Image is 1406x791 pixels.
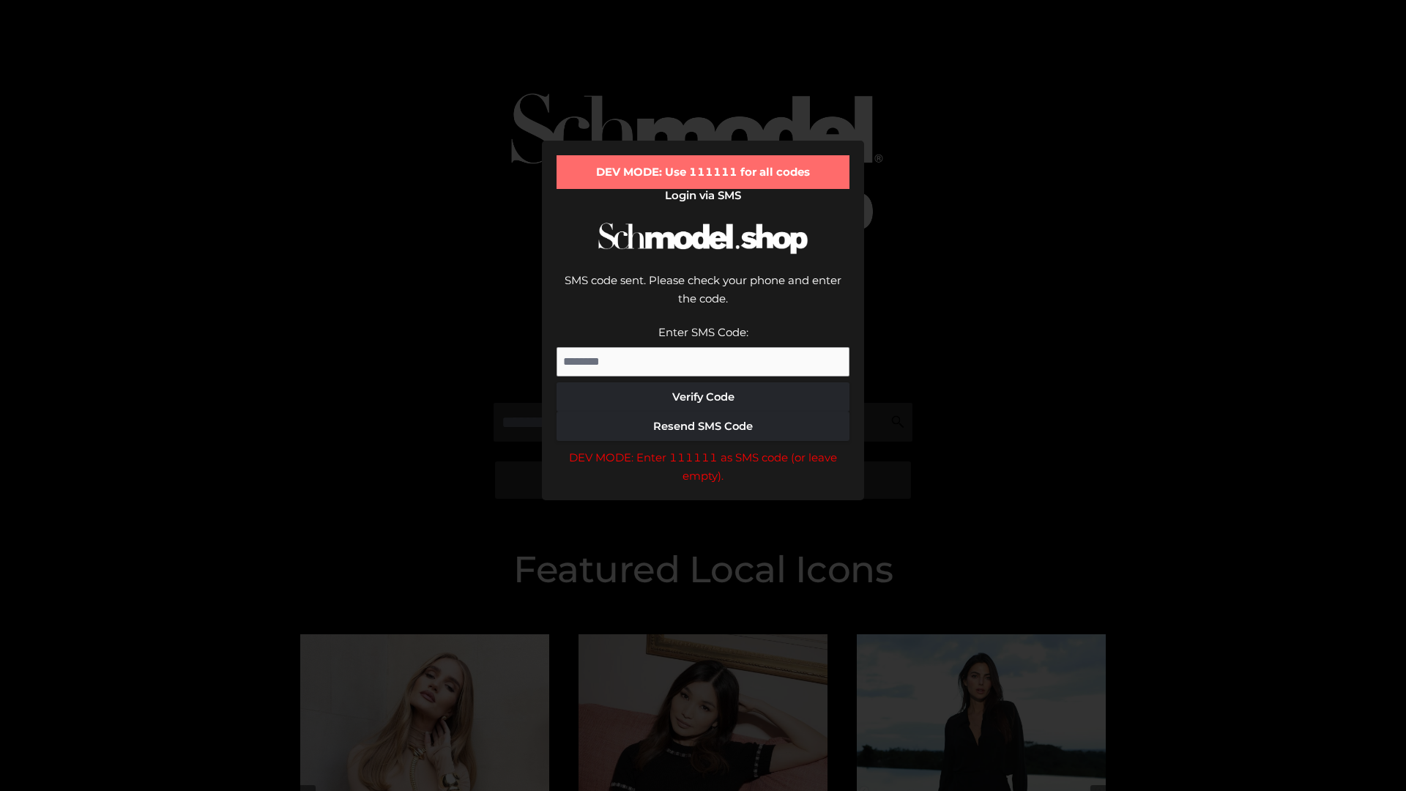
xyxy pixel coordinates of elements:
[557,382,849,412] button: Verify Code
[658,325,748,339] label: Enter SMS Code:
[557,155,849,189] div: DEV MODE: Use 111111 for all codes
[557,271,849,323] div: SMS code sent. Please check your phone and enter the code.
[557,412,849,441] button: Resend SMS Code
[557,448,849,486] div: DEV MODE: Enter 111111 as SMS code (or leave empty).
[557,189,849,202] h2: Login via SMS
[593,209,813,267] img: Schmodel Logo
